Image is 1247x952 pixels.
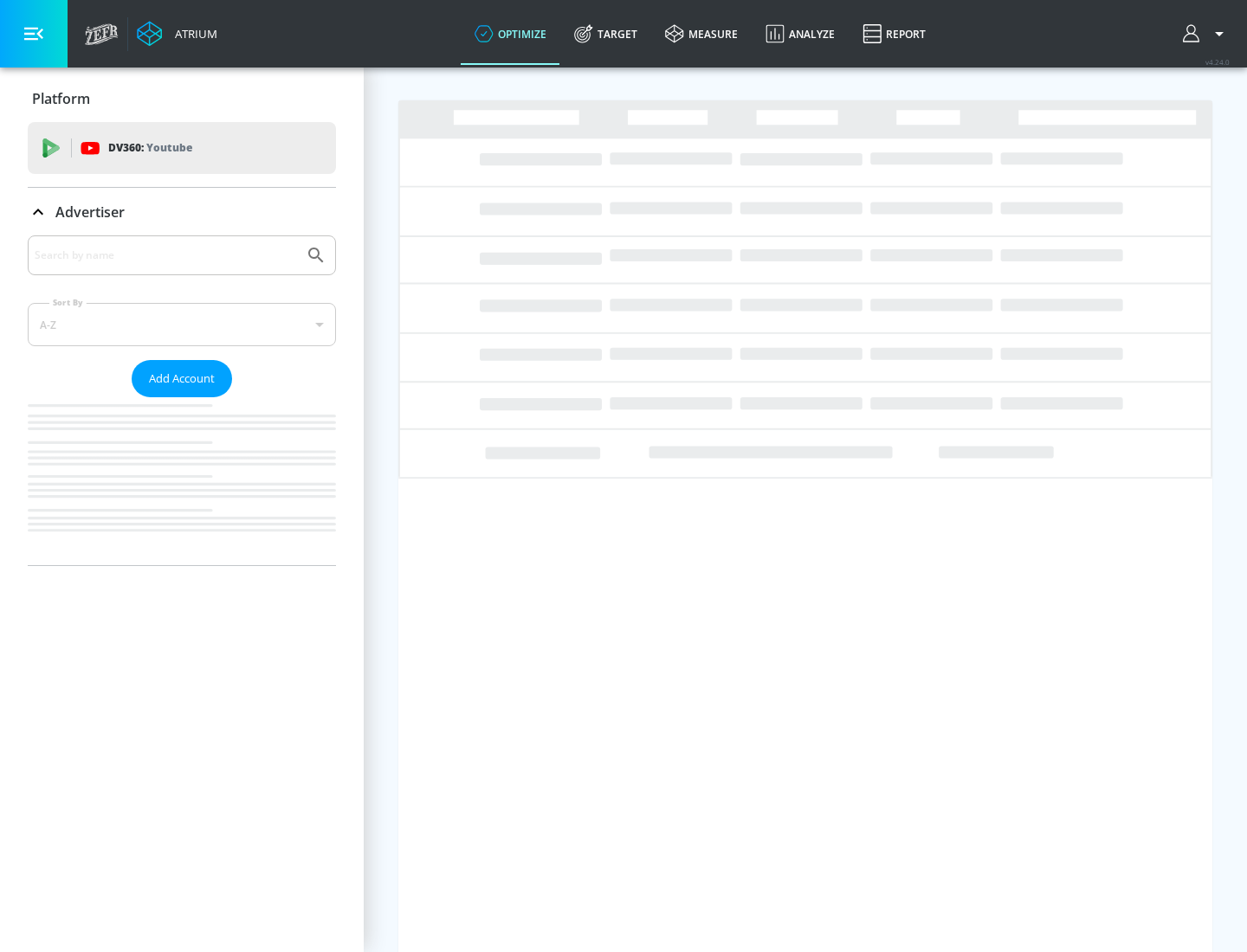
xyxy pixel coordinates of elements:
span: Add Account [149,369,215,389]
input: Search by name [35,244,297,267]
div: Atrium [168,26,217,42]
nav: list of Advertiser [28,397,336,565]
p: Youtube [146,138,192,157]
label: Sort By [49,297,87,308]
p: Advertiser [55,203,125,222]
a: Target [560,3,651,65]
a: Atrium [137,21,217,47]
a: measure [651,3,752,65]
div: Advertiser [28,235,336,565]
a: optimize [461,3,560,65]
span: v 4.24.0 [1205,57,1230,67]
button: Add Account [132,360,232,397]
div: A-Z [28,303,336,346]
div: Advertiser [28,188,336,236]
a: Report [849,3,940,65]
div: Platform [28,74,336,123]
p: DV360: [108,138,192,158]
div: DV360: Youtube [28,122,336,174]
a: Analyze [752,3,849,65]
p: Platform [32,89,90,108]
